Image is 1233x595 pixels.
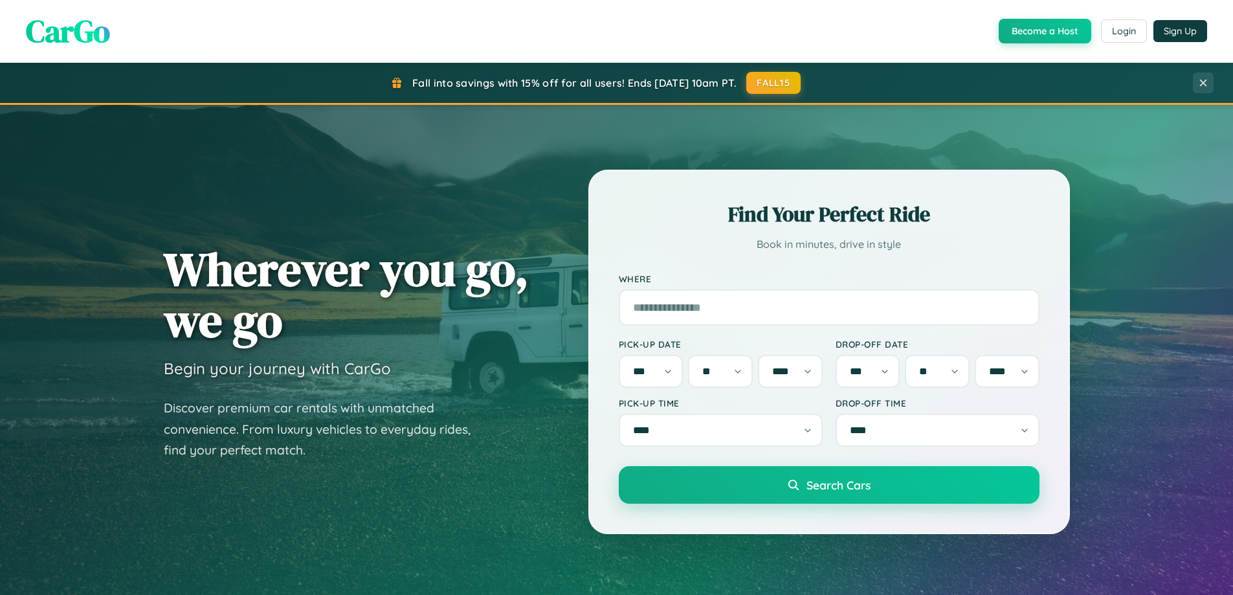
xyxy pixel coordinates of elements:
button: FALL15 [746,72,801,94]
label: Pick-up Time [619,398,823,409]
label: Drop-off Date [836,339,1039,350]
p: Discover premium car rentals with unmatched convenience. From luxury vehicles to everyday rides, ... [164,398,487,461]
button: Login [1101,19,1147,43]
span: Fall into savings with 15% off for all users! Ends [DATE] 10am PT. [412,76,737,89]
label: Pick-up Date [619,339,823,350]
h2: Find Your Perfect Ride [619,200,1039,229]
h3: Begin your journey with CarGo [164,359,391,378]
button: Sign Up [1153,20,1207,42]
h1: Wherever you go, we go [164,243,529,346]
label: Drop-off Time [836,398,1039,409]
p: Book in minutes, drive in style [619,235,1039,254]
button: Become a Host [999,19,1091,43]
span: CarGo [26,10,110,52]
button: Search Cars [619,466,1039,504]
span: Search Cars [806,478,871,492]
label: Where [619,273,1039,284]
